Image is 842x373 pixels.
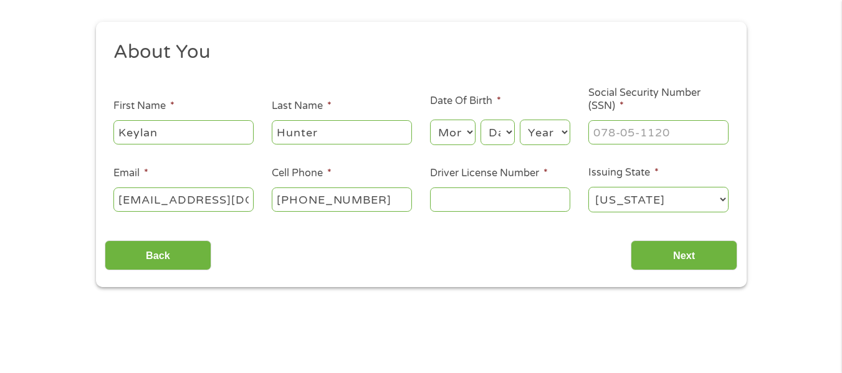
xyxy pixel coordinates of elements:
[113,187,254,211] input: john@gmail.com
[272,100,332,113] label: Last Name
[430,167,548,180] label: Driver License Number
[588,87,729,113] label: Social Security Number (SSN)
[113,100,175,113] label: First Name
[113,167,148,180] label: Email
[272,187,412,211] input: (541) 754-3010
[430,95,501,108] label: Date Of Birth
[631,240,737,271] input: Next
[588,166,659,179] label: Issuing State
[113,120,254,144] input: John
[113,40,719,65] h2: About You
[588,120,729,144] input: 078-05-1120
[272,167,332,180] label: Cell Phone
[272,120,412,144] input: Smith
[105,240,211,271] input: Back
